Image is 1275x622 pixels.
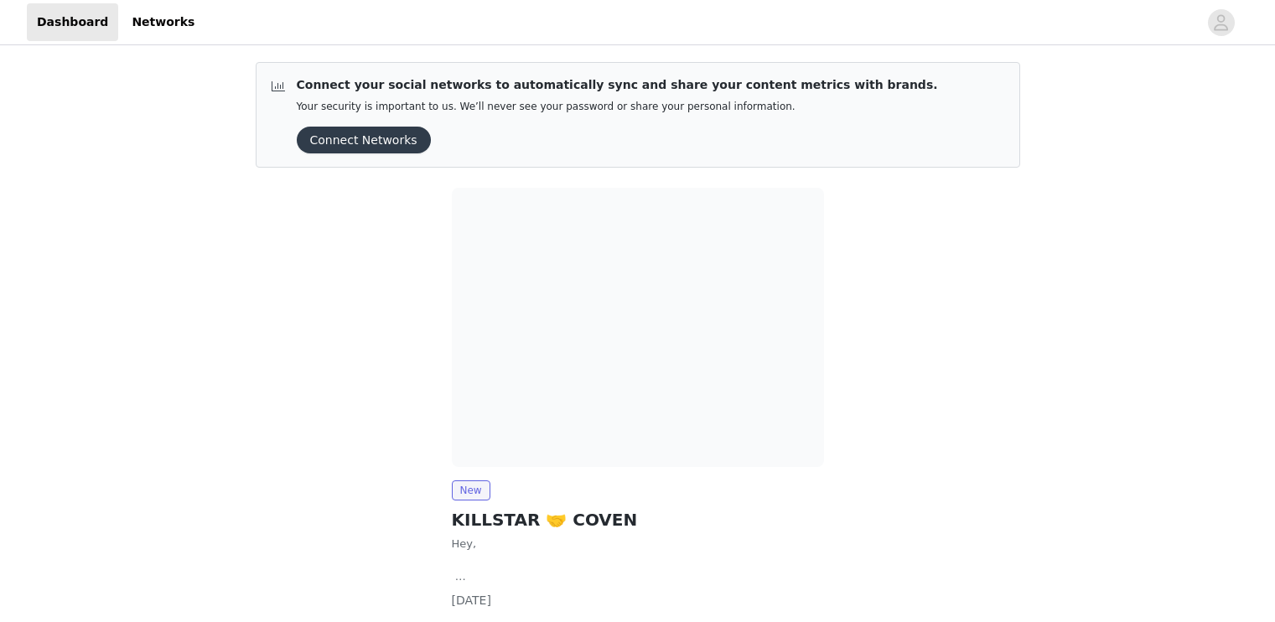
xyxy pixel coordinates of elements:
[1213,9,1229,36] div: avatar
[452,507,824,532] h2: KILLSTAR 🤝 COVEN
[452,188,824,467] img: KILLSTAR - EU
[452,593,491,607] span: [DATE]
[122,3,205,41] a: Networks
[297,127,431,153] button: Connect Networks
[297,101,938,113] p: Your security is important to us. We’ll never see your password or share your personal information.
[452,536,824,552] p: Hey,
[297,76,938,94] p: Connect your social networks to automatically sync and share your content metrics with brands.
[452,480,490,500] span: New
[27,3,118,41] a: Dashboard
